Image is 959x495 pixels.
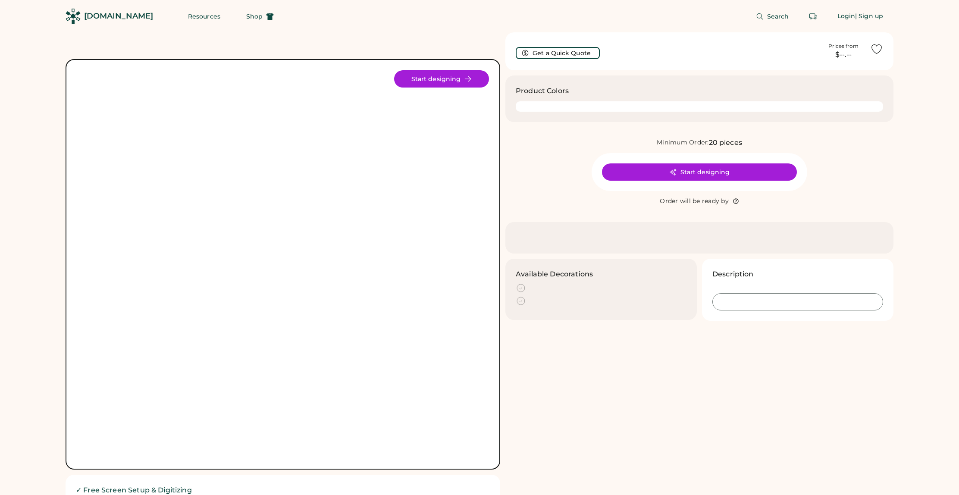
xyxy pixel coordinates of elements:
div: [DOMAIN_NAME] [84,11,153,22]
h3: Product Colors [516,86,569,96]
div: Minimum Order: [657,138,709,147]
button: Search [746,8,799,25]
div: Login [837,12,856,21]
h3: Description [712,269,754,279]
button: Get a Quick Quote [516,47,600,59]
img: yH5BAEAAAAALAAAAAABAAEAAAIBRAA7 [89,70,477,458]
button: Start designing [602,163,797,181]
img: Rendered Logo - Screens [66,9,81,24]
button: Resources [178,8,231,25]
div: 20 pieces [709,138,742,148]
button: Shop [236,8,284,25]
span: Search [767,13,789,19]
button: Start designing [394,70,489,88]
div: | Sign up [855,12,883,21]
div: Prices from [828,43,859,50]
div: $--.-- [822,50,865,60]
button: Retrieve an order [805,8,822,25]
div: Order will be ready by [660,197,729,206]
h3: Available Decorations [516,269,593,279]
span: Shop [246,13,263,19]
